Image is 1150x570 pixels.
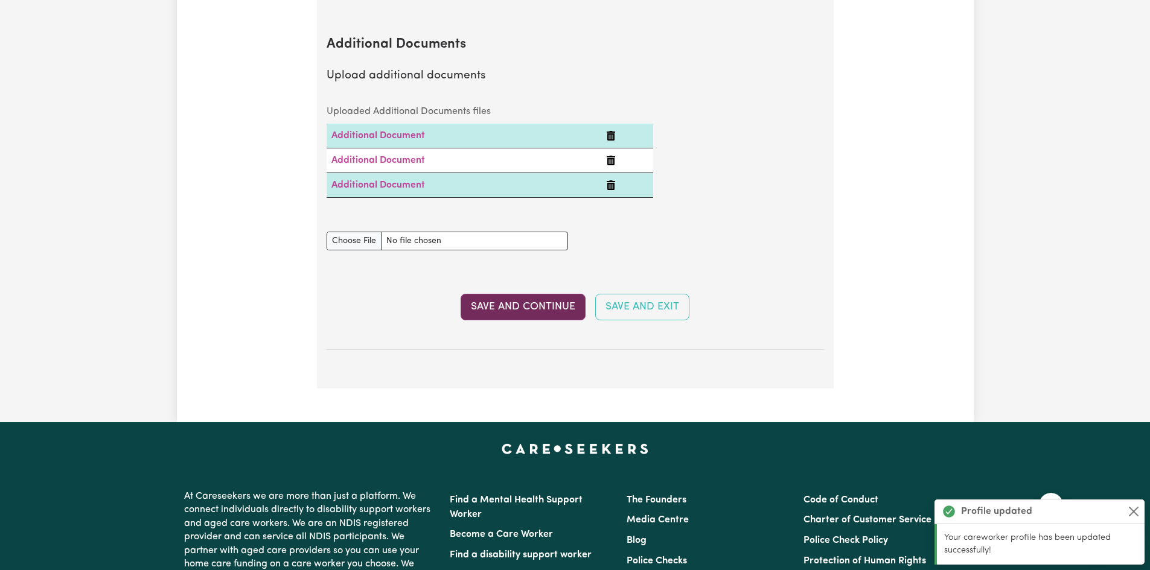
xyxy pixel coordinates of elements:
a: Police Check Policy [803,536,888,545]
a: Additional Document [331,131,425,141]
a: Blog [627,536,647,545]
a: The Founders [627,495,686,505]
a: Careseekers home page [502,444,648,454]
a: Protection of Human Rights [803,556,926,566]
button: Delete Additional Document [606,128,616,143]
a: Find a disability support worker [450,550,592,560]
strong: Profile updated [961,504,1032,519]
a: Additional Document [331,180,425,190]
p: Upload additional documents [327,68,824,85]
p: Your careworker profile has been updated successfully! [944,531,1137,557]
a: Become a Care Worker [450,530,553,539]
button: Delete Additional Document [606,153,616,168]
a: Code of Conduct [803,495,878,505]
h2: Additional Documents [327,37,824,53]
button: Close [1126,504,1141,519]
button: Delete Additional Document [606,178,616,192]
iframe: Close message [1039,493,1063,517]
caption: Uploaded Additional Documents files [327,100,653,124]
span: Need any help? [7,8,73,18]
a: Find a Mental Health Support Worker [450,495,583,519]
a: Media Centre [627,515,689,525]
a: Charter of Customer Service [803,515,931,525]
button: Save and Continue [461,294,586,320]
a: Additional Document [331,156,425,165]
a: Police Checks [627,556,687,566]
button: Save and Exit [595,294,689,320]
